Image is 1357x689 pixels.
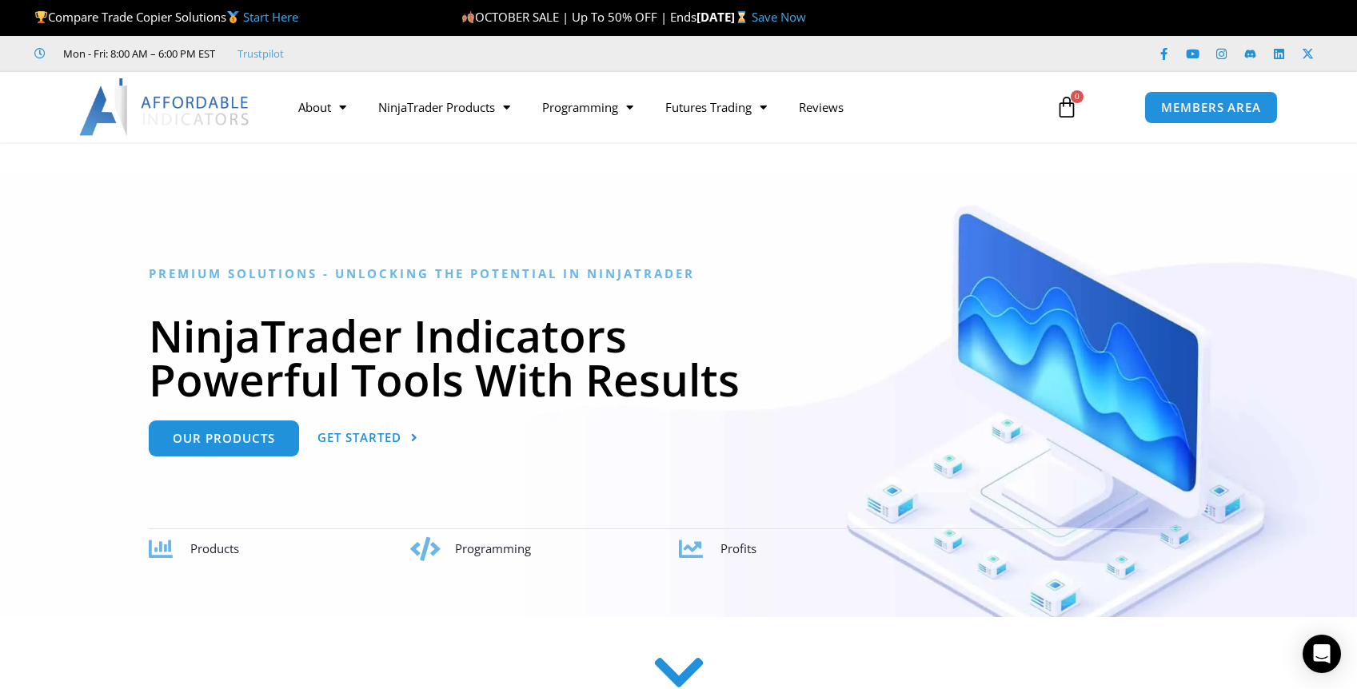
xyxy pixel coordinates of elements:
span: Profits [720,540,756,556]
strong: [DATE] [696,9,752,25]
img: 🏆 [35,11,47,23]
h6: Premium Solutions - Unlocking the Potential in NinjaTrader [149,266,1208,281]
a: Reviews [783,89,860,125]
span: OCTOBER SALE | Up To 50% OFF | Ends [461,9,696,25]
a: Save Now [752,9,806,25]
span: 0 [1071,90,1084,103]
div: Open Intercom Messenger [1303,635,1341,673]
img: 🥇 [227,11,239,23]
span: Get Started [317,432,401,444]
a: Get Started [317,420,418,456]
span: Mon - Fri: 8:00 AM – 6:00 PM EST [59,44,215,63]
a: 0 [1032,84,1102,130]
span: MEMBERS AREA [1161,102,1261,114]
a: Start Here [243,9,298,25]
span: Products [190,540,239,556]
a: Programming [526,89,649,125]
a: About [282,89,362,125]
img: ⌛ [736,11,748,23]
span: Compare Trade Copier Solutions [34,9,298,25]
span: Our Products [173,432,275,444]
h1: NinjaTrader Indicators Powerful Tools With Results [149,313,1208,401]
img: LogoAI | Affordable Indicators – NinjaTrader [79,78,251,136]
a: Trustpilot [237,44,284,63]
a: Our Products [149,420,299,456]
span: Programming [455,540,531,556]
img: 🍂 [462,11,474,23]
a: NinjaTrader Products [362,89,526,125]
nav: Menu [282,89,1037,125]
a: MEMBERS AREA [1144,91,1278,124]
a: Futures Trading [649,89,783,125]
